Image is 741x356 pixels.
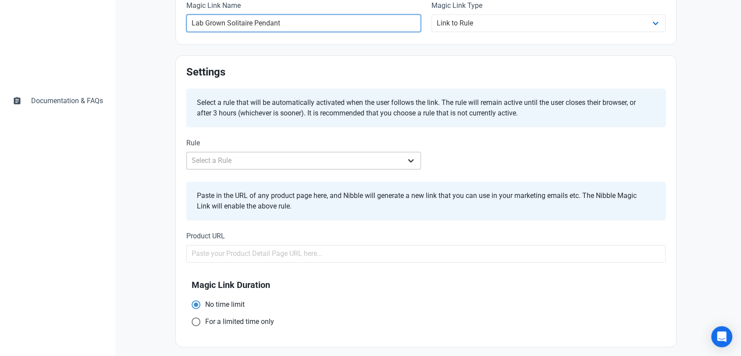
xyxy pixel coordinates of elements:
[197,97,648,119] div: Select a rule that will be automatically activated when the user follows the link. The rule will ...
[186,66,666,78] h2: Settings
[200,317,274,326] span: For a limited time only
[186,231,666,241] label: Product URL
[431,0,666,11] label: Magic Link Type
[200,300,245,309] span: No time limit
[186,245,666,263] input: Paste your Product Detail Page URL here...
[7,90,108,111] a: assignmentDocumentation & FAQs
[13,96,21,104] span: assignment
[186,138,421,148] label: Rule
[192,280,660,290] h3: Magic Link Duration
[31,96,103,106] span: Documentation & FAQs
[197,191,648,212] div: Paste in the URL of any product page here, and Nibble will generate a new link that you can use i...
[186,0,421,11] label: Magic Link Name
[711,326,732,347] div: Open Intercom Messenger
